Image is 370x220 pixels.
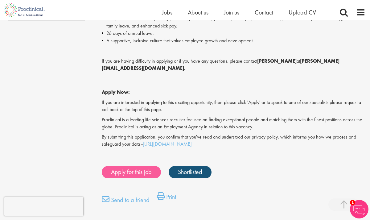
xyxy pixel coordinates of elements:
[102,15,365,30] li: Comprehensive benefits package, including healthcare, pension (5% employer contribution), life in...
[102,134,365,148] p: By submitting this application, you confirm that you've read and understood our privacy policy, w...
[289,8,316,16] a: Upload CV
[102,195,150,208] a: Send to a friend
[102,58,365,72] p: If you are having difficulty in applying or if you have any questions, please contact at
[4,197,83,216] iframe: reCAPTCHA
[102,30,365,37] li: 26 days of annual leave.
[102,89,130,95] strong: Apply Now:
[143,141,192,147] a: [URL][DOMAIN_NAME]
[102,99,365,113] p: If you are interested in applying to this exciting opportunity, then please click 'Apply' or to s...
[169,166,212,178] a: Shortlisted
[102,37,365,44] li: A supportive, inclusive culture that values employee growth and development.
[157,192,176,205] a: Print
[257,58,297,64] strong: [PERSON_NAME]
[224,8,239,16] a: Join us
[102,58,339,71] strong: [PERSON_NAME][EMAIL_ADDRESS][DOMAIN_NAME].
[350,200,355,205] span: 1
[102,116,365,131] p: Proclinical is a leading life sciences recruiter focused on finding exceptional people and matchi...
[350,200,368,218] img: Chatbot
[162,8,172,16] a: Jobs
[188,8,208,16] a: About us
[102,166,161,178] a: Apply for this job
[255,8,273,16] a: Contact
